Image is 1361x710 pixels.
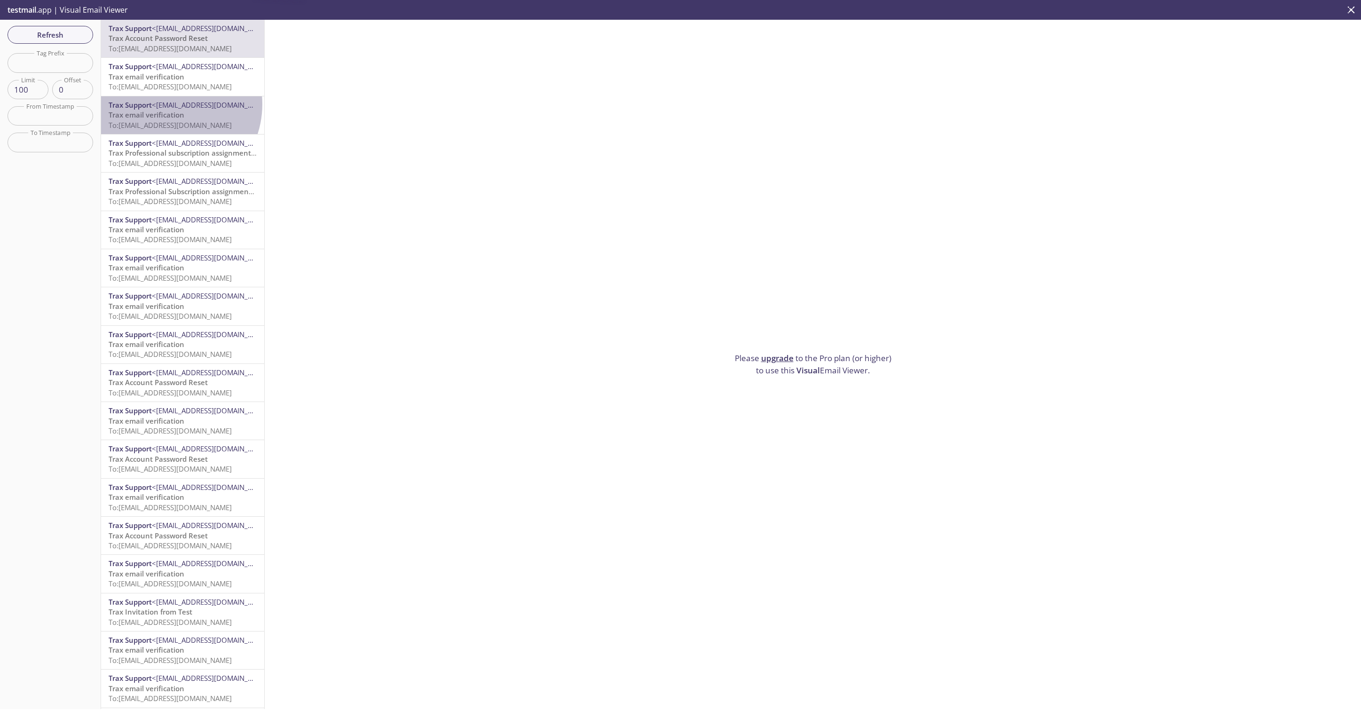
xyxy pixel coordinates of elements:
[109,416,184,426] span: Trax email verification
[152,559,274,568] span: <[EMAIL_ADDRESS][DOMAIN_NAME]>
[15,29,86,41] span: Refresh
[152,482,274,492] span: <[EMAIL_ADDRESS][DOMAIN_NAME]>
[101,173,264,210] div: Trax Support<[EMAIL_ADDRESS][DOMAIN_NAME]>Trax Professional Subscription assignment from Test Use...
[101,20,264,57] div: Trax Support<[EMAIL_ADDRESS][DOMAIN_NAME]>Trax Account Password ResetTo:[EMAIL_ADDRESS][DOMAIN_NAME]
[109,273,232,283] span: To: [EMAIL_ADDRESS][DOMAIN_NAME]
[152,444,274,453] span: <[EMAIL_ADDRESS][DOMAIN_NAME]>
[109,694,232,703] span: To: [EMAIL_ADDRESS][DOMAIN_NAME]
[109,176,152,186] span: Trax Support
[109,521,152,530] span: Trax Support
[109,24,152,33] span: Trax Support
[109,368,152,377] span: Trax Support
[152,138,274,148] span: <[EMAIL_ADDRESS][DOMAIN_NAME]>
[109,349,232,359] span: To: [EMAIL_ADDRESS][DOMAIN_NAME]
[109,597,152,607] span: Trax Support
[109,197,232,206] span: To: [EMAIL_ADDRESS][DOMAIN_NAME]
[109,291,152,300] span: Trax Support
[109,235,232,244] span: To: [EMAIL_ADDRESS][DOMAIN_NAME]
[761,353,794,363] a: upgrade
[152,253,274,262] span: <[EMAIL_ADDRESS][DOMAIN_NAME]>
[101,211,264,249] div: Trax Support<[EMAIL_ADDRESS][DOMAIN_NAME]>Trax email verificationTo:[EMAIL_ADDRESS][DOMAIN_NAME]
[152,368,274,377] span: <[EMAIL_ADDRESS][DOMAIN_NAME]>
[109,482,152,492] span: Trax Support
[109,645,184,655] span: Trax email verification
[109,559,152,568] span: Trax Support
[101,670,264,707] div: Trax Support<[EMAIL_ADDRESS][DOMAIN_NAME]>Trax email verificationTo:[EMAIL_ADDRESS][DOMAIN_NAME]
[109,148,296,158] span: Trax Professional subscription assignment was revoked
[109,635,152,645] span: Trax Support
[109,138,152,148] span: Trax Support
[101,96,264,134] div: Trax Support<[EMAIL_ADDRESS][DOMAIN_NAME]>Trax email verificationTo:[EMAIL_ADDRESS][DOMAIN_NAME]
[109,44,232,53] span: To: [EMAIL_ADDRESS][DOMAIN_NAME]
[101,326,264,363] div: Trax Support<[EMAIL_ADDRESS][DOMAIN_NAME]>Trax email verificationTo:[EMAIL_ADDRESS][DOMAIN_NAME]
[101,555,264,592] div: Trax Support<[EMAIL_ADDRESS][DOMAIN_NAME]>Trax email verificationTo:[EMAIL_ADDRESS][DOMAIN_NAME]
[101,517,264,554] div: Trax Support<[EMAIL_ADDRESS][DOMAIN_NAME]>Trax Account Password ResetTo:[EMAIL_ADDRESS][DOMAIN_NAME]
[109,301,184,311] span: Trax email verification
[152,215,274,224] span: <[EMAIL_ADDRESS][DOMAIN_NAME]>
[109,378,208,387] span: Trax Account Password Reset
[109,444,152,453] span: Trax Support
[101,249,264,287] div: Trax Support<[EMAIL_ADDRESS][DOMAIN_NAME]>Trax email verificationTo:[EMAIL_ADDRESS][DOMAIN_NAME]
[152,62,274,71] span: <[EMAIL_ADDRESS][DOMAIN_NAME]>
[109,158,232,168] span: To: [EMAIL_ADDRESS][DOMAIN_NAME]
[8,26,93,44] button: Refresh
[152,176,274,186] span: <[EMAIL_ADDRESS][DOMAIN_NAME]>
[101,134,264,172] div: Trax Support<[EMAIL_ADDRESS][DOMAIN_NAME]>Trax Professional subscription assignment was revokedTo...
[109,33,208,43] span: Trax Account Password Reset
[152,673,274,683] span: <[EMAIL_ADDRESS][DOMAIN_NAME]>
[109,492,184,502] span: Trax email verification
[109,655,232,665] span: To: [EMAIL_ADDRESS][DOMAIN_NAME]
[109,263,184,272] span: Trax email verification
[152,521,274,530] span: <[EMAIL_ADDRESS][DOMAIN_NAME]>
[152,291,274,300] span: <[EMAIL_ADDRESS][DOMAIN_NAME]>
[109,569,184,578] span: Trax email verification
[109,100,152,110] span: Trax Support
[152,406,274,415] span: <[EMAIL_ADDRESS][DOMAIN_NAME]>
[101,364,264,402] div: Trax Support<[EMAIL_ADDRESS][DOMAIN_NAME]>Trax Account Password ResetTo:[EMAIL_ADDRESS][DOMAIN_NAME]
[109,187,303,196] span: Trax Professional Subscription assignment from Test User
[796,365,820,376] span: Visual
[109,388,232,397] span: To: [EMAIL_ADDRESS][DOMAIN_NAME]
[731,352,895,376] p: Please to the Pro plan (or higher) to use this Email Viewer.
[109,454,208,464] span: Trax Account Password Reset
[109,311,232,321] span: To: [EMAIL_ADDRESS][DOMAIN_NAME]
[109,607,192,616] span: Trax Invitation from Test
[152,100,274,110] span: <[EMAIL_ADDRESS][DOMAIN_NAME]>
[101,479,264,516] div: Trax Support<[EMAIL_ADDRESS][DOMAIN_NAME]>Trax email verificationTo:[EMAIL_ADDRESS][DOMAIN_NAME]
[109,253,152,262] span: Trax Support
[109,62,152,71] span: Trax Support
[152,24,274,33] span: <[EMAIL_ADDRESS][DOMAIN_NAME]>
[109,617,232,627] span: To: [EMAIL_ADDRESS][DOMAIN_NAME]
[109,225,184,234] span: Trax email verification
[101,402,264,440] div: Trax Support<[EMAIL_ADDRESS][DOMAIN_NAME]>Trax email verificationTo:[EMAIL_ADDRESS][DOMAIN_NAME]
[109,684,184,693] span: Trax email verification
[101,631,264,669] div: Trax Support<[EMAIL_ADDRESS][DOMAIN_NAME]>Trax email verificationTo:[EMAIL_ADDRESS][DOMAIN_NAME]
[109,72,184,81] span: Trax email verification
[152,635,274,645] span: <[EMAIL_ADDRESS][DOMAIN_NAME]>
[101,58,264,95] div: Trax Support<[EMAIL_ADDRESS][DOMAIN_NAME]>Trax email verificationTo:[EMAIL_ADDRESS][DOMAIN_NAME]
[109,503,232,512] span: To: [EMAIL_ADDRESS][DOMAIN_NAME]
[101,287,264,325] div: Trax Support<[EMAIL_ADDRESS][DOMAIN_NAME]>Trax email verificationTo:[EMAIL_ADDRESS][DOMAIN_NAME]
[101,440,264,478] div: Trax Support<[EMAIL_ADDRESS][DOMAIN_NAME]>Trax Account Password ResetTo:[EMAIL_ADDRESS][DOMAIN_NAME]
[109,330,152,339] span: Trax Support
[8,5,36,15] span: testmail
[109,339,184,349] span: Trax email verification
[109,579,232,588] span: To: [EMAIL_ADDRESS][DOMAIN_NAME]
[152,597,274,607] span: <[EMAIL_ADDRESS][DOMAIN_NAME]>
[101,593,264,631] div: Trax Support<[EMAIL_ADDRESS][DOMAIN_NAME]>Trax Invitation from TestTo:[EMAIL_ADDRESS][DOMAIN_NAME]
[109,531,208,540] span: Trax Account Password Reset
[109,82,232,91] span: To: [EMAIL_ADDRESS][DOMAIN_NAME]
[109,120,232,130] span: To: [EMAIL_ADDRESS][DOMAIN_NAME]
[109,426,232,435] span: To: [EMAIL_ADDRESS][DOMAIN_NAME]
[109,110,184,119] span: Trax email verification
[109,673,152,683] span: Trax Support
[109,406,152,415] span: Trax Support
[152,330,274,339] span: <[EMAIL_ADDRESS][DOMAIN_NAME]>
[109,464,232,473] span: To: [EMAIL_ADDRESS][DOMAIN_NAME]
[109,215,152,224] span: Trax Support
[109,541,232,550] span: To: [EMAIL_ADDRESS][DOMAIN_NAME]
